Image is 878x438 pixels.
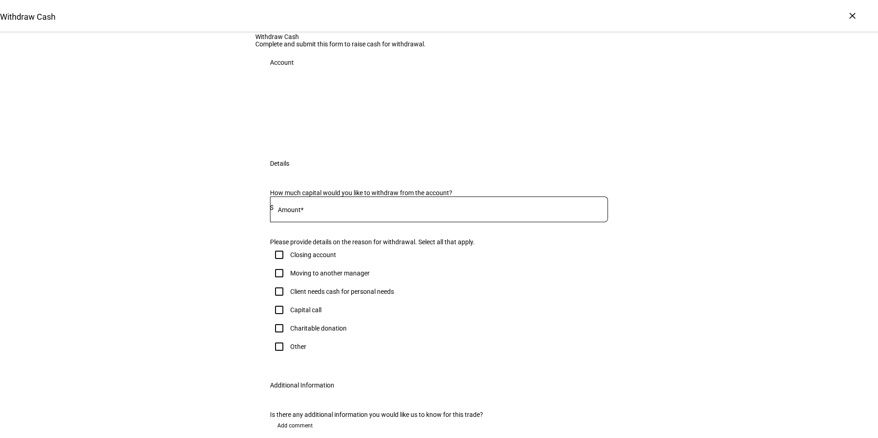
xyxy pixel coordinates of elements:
[270,189,608,197] div: How much capital would you like to withdraw from the account?
[290,251,336,258] div: Closing account
[270,238,608,246] div: Please provide details on the reason for withdrawal. Select all that apply.
[277,418,313,433] span: Add comment
[255,40,623,48] div: Complete and submit this form to raise cash for withdrawal.
[290,325,347,332] div: Charitable donation
[290,270,370,277] div: Moving to another manager
[290,343,306,350] div: Other
[255,33,623,40] div: Withdraw Cash
[270,59,294,66] div: Account
[290,288,394,295] div: Client needs cash for personal needs
[270,204,274,211] span: $
[270,411,608,418] div: Is there any additional information you would like us to know for this trade?
[270,382,334,389] div: Additional Information
[270,160,289,167] div: Details
[278,206,304,213] mat-label: Amount*
[845,8,860,23] div: ×
[270,418,320,433] button: Add comment
[290,306,321,314] div: Capital call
